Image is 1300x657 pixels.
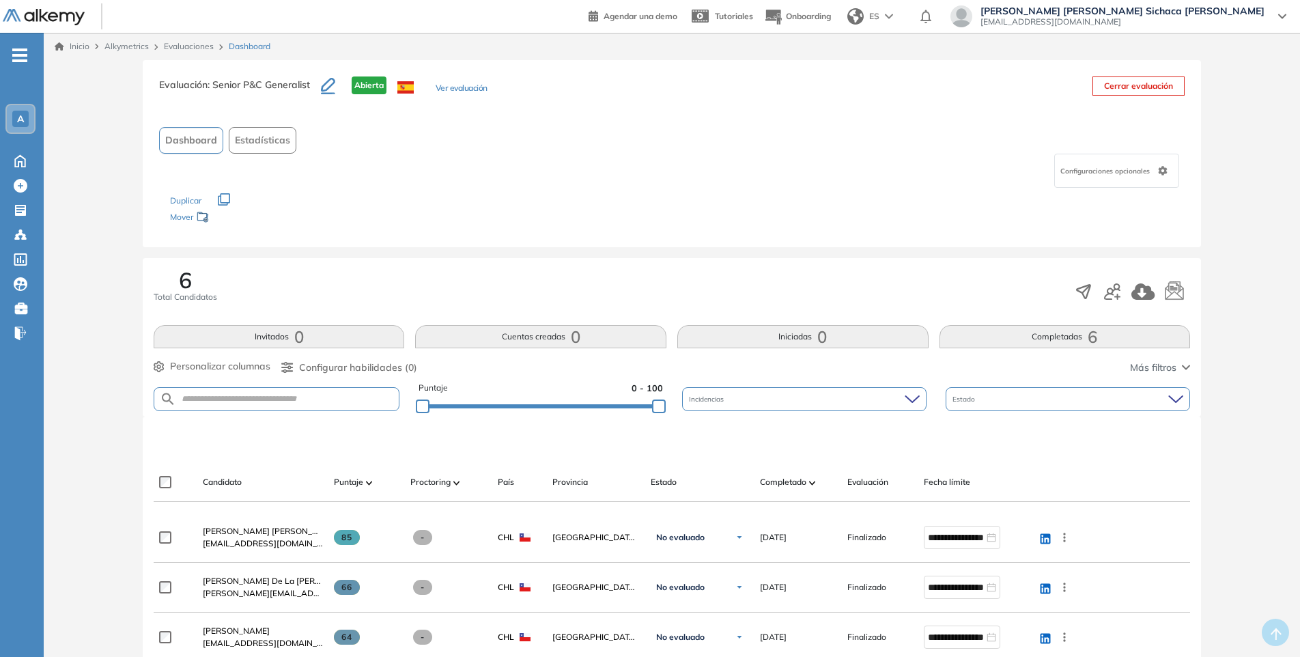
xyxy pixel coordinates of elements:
span: [PERSON_NAME] [PERSON_NAME] [203,526,339,536]
span: [EMAIL_ADDRESS][DOMAIN_NAME] [203,537,323,550]
span: Provincia [552,476,588,488]
span: A [17,113,24,124]
span: [DATE] [760,581,787,593]
span: Onboarding [786,11,831,21]
span: Finalizado [847,631,886,643]
span: Puntaje [419,382,448,395]
span: Alkymetrics [104,41,149,51]
div: Estado [946,387,1190,411]
button: Configurar habilidades (0) [281,361,417,375]
h3: Evaluación [159,76,321,105]
span: - [413,630,433,645]
span: 6 [179,269,192,291]
img: arrow [885,14,893,19]
span: Candidato [203,476,242,488]
span: Dashboard [229,40,270,53]
img: [missing "en.ARROW_ALT" translation] [453,481,460,485]
button: Más filtros [1130,361,1190,375]
span: 0 - 100 [632,382,663,395]
span: No evaluado [656,532,705,543]
a: [PERSON_NAME] De La [PERSON_NAME] [203,575,323,587]
span: [PERSON_NAME] [PERSON_NAME] Sichaca [PERSON_NAME] [980,5,1264,16]
span: Total Candidatos [154,291,217,303]
img: [missing "en.ARROW_ALT" translation] [809,481,816,485]
a: Agendar una demo [589,7,677,23]
span: [PERSON_NAME][EMAIL_ADDRESS][DOMAIN_NAME] [203,587,323,600]
img: [missing "en.ARROW_ALT" translation] [366,481,373,485]
span: No evaluado [656,632,705,643]
span: Abierta [352,76,386,94]
button: Estadísticas [229,127,296,154]
button: Onboarding [764,2,831,31]
span: Fecha límite [924,476,970,488]
span: [GEOGRAPHIC_DATA][PERSON_NAME] [552,631,640,643]
button: Cuentas creadas0 [415,325,666,348]
button: Invitados0 [154,325,405,348]
button: Completadas6 [939,325,1191,348]
span: Duplicar [170,195,201,206]
img: Logo [3,9,85,26]
span: 85 [334,530,361,545]
div: Incidencias [682,387,927,411]
span: Estado [651,476,677,488]
img: SEARCH_ALT [160,391,176,408]
span: Personalizar columnas [170,359,270,374]
div: Widget de chat [1054,499,1300,657]
i: - [12,54,27,57]
span: Incidencias [689,394,726,404]
a: Evaluaciones [164,41,214,51]
span: [PERSON_NAME] De La [PERSON_NAME] [203,576,363,586]
img: world [847,8,864,25]
button: Dashboard [159,127,223,154]
span: Dashboard [165,133,217,148]
span: CHL [498,581,514,593]
span: CHL [498,531,514,544]
span: ES [869,10,879,23]
button: Iniciadas0 [677,325,929,348]
button: Ver evaluación [436,82,487,96]
span: 64 [334,630,361,645]
span: : Senior P&C Generalist [208,79,310,91]
div: Mover [170,206,307,231]
span: Configuraciones opcionales [1060,166,1153,176]
span: Evaluación [847,476,888,488]
span: Proctoring [410,476,451,488]
img: Ícono de flecha [735,533,744,542]
iframe: Chat Widget [1054,499,1300,657]
a: [PERSON_NAME] [203,625,323,637]
span: País [498,476,514,488]
a: [PERSON_NAME] [PERSON_NAME] [203,525,323,537]
span: - [413,580,433,595]
span: Finalizado [847,531,886,544]
span: Más filtros [1130,361,1176,375]
img: Ícono de flecha [735,583,744,591]
button: Cerrar evaluación [1092,76,1185,96]
span: [GEOGRAPHIC_DATA][PERSON_NAME] [552,531,640,544]
span: Estado [952,394,978,404]
span: - [413,530,433,545]
span: [GEOGRAPHIC_DATA][PERSON_NAME] [552,581,640,593]
button: Personalizar columnas [154,359,270,374]
span: Tutoriales [715,11,753,21]
img: ESP [397,81,414,94]
span: [EMAIL_ADDRESS][DOMAIN_NAME] [203,637,323,649]
div: Configuraciones opcionales [1054,154,1179,188]
img: CHL [520,533,531,542]
span: Agendar una demo [604,11,677,21]
img: Ícono de flecha [735,633,744,641]
span: [DATE] [760,531,787,544]
span: Completado [760,476,806,488]
span: Estadísticas [235,133,290,148]
span: 66 [334,580,361,595]
span: [PERSON_NAME] [203,626,270,636]
span: Configurar habilidades (0) [299,361,417,375]
span: Finalizado [847,581,886,593]
span: [DATE] [760,631,787,643]
span: No evaluado [656,582,705,593]
img: CHL [520,583,531,591]
span: Puntaje [334,476,363,488]
span: CHL [498,631,514,643]
span: [EMAIL_ADDRESS][DOMAIN_NAME] [980,16,1264,27]
img: CHL [520,633,531,641]
a: Inicio [55,40,89,53]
